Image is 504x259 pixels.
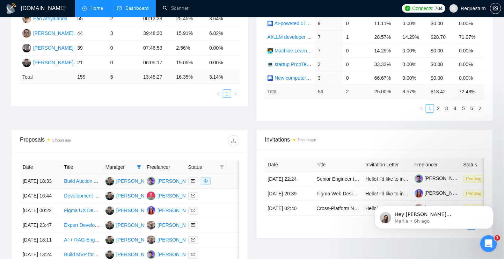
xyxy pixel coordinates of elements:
td: 55 [74,12,107,26]
div: [PERSON_NAME] [116,192,156,200]
td: 0 [108,56,140,70]
a: 1 [223,90,231,98]
img: logo [6,3,17,14]
a: EAEan Afriyalanda [22,15,67,21]
div: Ean Afriyalanda [33,15,67,22]
a: 5 [460,105,467,112]
li: 3 [443,104,451,113]
td: 0.00% [206,56,239,70]
a: [PERSON_NAME] [415,175,465,181]
td: 66.67% [372,71,400,85]
th: Freelancer [144,160,185,174]
a: searchScanner [163,5,189,11]
span: Connects: [412,5,433,12]
span: filter [137,165,141,169]
td: 0 [343,57,372,71]
iframe: Intercom live chat [480,235,497,252]
img: MP [147,177,155,186]
a: Build MVP for Real-Time Audio App from Social Media Content [64,252,200,257]
a: 🛄 AI-powered 01/10(t) changed end [268,21,348,26]
td: 9 [315,16,343,30]
td: [DATE] 22:24 [265,172,314,186]
a: 6 [468,105,476,112]
span: Status [188,163,217,171]
td: AI + RAG Engineer for Customer Insights Platform [61,233,102,247]
td: 39 [74,41,107,56]
td: 21 [74,56,107,70]
td: 0 [343,44,372,57]
td: Senior Engineer to Stabilize Amazon &amp; Mercado Livre Sales Dashboard [314,172,363,186]
div: [PERSON_NAME] [116,177,156,185]
td: 0 [108,41,140,56]
span: 1 [495,235,500,241]
td: 1 [343,30,372,44]
span: filter [220,165,224,169]
td: 28.57% [372,30,400,44]
td: Total [20,70,74,84]
div: [PERSON_NAME] [33,29,73,37]
li: Next Page [476,104,484,113]
td: 19.05% [174,56,206,70]
img: IP [147,206,155,215]
td: 3 [315,71,343,85]
td: 2 [108,12,140,26]
div: [PERSON_NAME] [33,59,73,66]
a: AI + RAG Engineer for Customer Insights Platform [64,237,173,243]
td: 2.56% [174,41,206,56]
td: $0.00 [428,44,456,57]
a: 🛄 New computer vision A old rate [268,75,342,81]
td: 13:48:27 [140,70,173,84]
td: 06:05:17 [140,56,173,70]
button: download [228,135,239,146]
td: 3.14 % [206,70,239,84]
td: Development of Multi-Dealer Website with Custom Branding and CRM Integration [61,189,102,203]
a: Expert Developer for Enterprise-Grade SaaS AI Platform [64,222,186,228]
span: Manager [105,163,134,171]
time: 5 hours ago [52,138,71,142]
button: left [214,89,223,98]
a: AS[PERSON_NAME] [105,237,156,242]
a: Senior Engineer to Stabilize Amazon &amp; [PERSON_NAME] Livre Sales Dashboard [317,176,504,182]
a: homeHome [82,5,103,11]
li: 1 [223,89,231,98]
td: Figma Web Designer or Agency Wanted for Full Website Redesign [314,186,363,201]
a: AS[PERSON_NAME] [22,59,73,65]
a: AS[PERSON_NAME] [105,193,156,198]
a: MP[PERSON_NAME] [147,178,198,184]
div: Proposals [20,135,130,146]
a: 👨‍💻 Machine Learning developer [268,48,337,53]
span: 704 [435,5,443,12]
a: AS[PERSON_NAME] [105,251,156,257]
td: [DATE] 00:22 [20,203,61,218]
img: upwork-logo.png [405,6,410,11]
span: Hey [PERSON_NAME][EMAIL_ADDRESS][DOMAIN_NAME], Looks like your Upwork agency Requestum ran out of... [30,20,120,123]
a: IP[PERSON_NAME] [147,207,198,213]
td: Expert Developer for Enterprise-Grade SaaS AI Platform [61,218,102,233]
img: VL [22,44,31,52]
span: filter [136,162,143,172]
td: 5 [108,70,140,84]
a: VL[PERSON_NAME] [22,45,73,50]
td: 159 [74,70,107,84]
span: Pending [463,190,484,197]
th: Invitation Letter [363,158,412,172]
td: 0.00% [400,71,428,85]
div: [PERSON_NAME] [158,251,198,258]
td: 14.29% [400,30,428,44]
img: PG [147,221,155,230]
td: 0.00% [400,57,428,71]
div: [PERSON_NAME] [158,192,198,200]
li: Previous Page [214,89,223,98]
iframe: Intercom notifications message [364,191,504,240]
img: AS [105,177,114,186]
td: 0 [343,16,372,30]
div: [PERSON_NAME] [158,236,198,244]
img: EA [22,14,31,23]
td: 2 [343,85,372,98]
span: mail [191,223,195,227]
td: 72.48 % [456,85,484,98]
a: 1 [426,105,434,112]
